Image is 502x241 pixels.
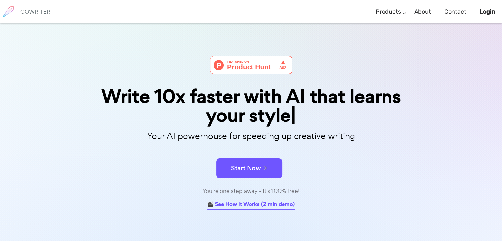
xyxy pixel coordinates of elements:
[210,56,292,74] img: Cowriter - Your AI buddy for speeding up creative writing | Product Hunt
[86,87,416,125] div: Write 10x faster with AI that learns your style
[480,8,495,15] b: Login
[20,9,50,15] h6: COWRITER
[376,2,401,21] a: Products
[414,2,431,21] a: About
[480,2,495,21] a: Login
[86,187,416,196] div: You're one step away - It's 100% free!
[207,200,295,210] a: 🎬 See How It Works (2 min demo)
[444,2,466,21] a: Contact
[86,129,416,143] p: Your AI powerhouse for speeding up creative writing
[216,158,282,178] button: Start Now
